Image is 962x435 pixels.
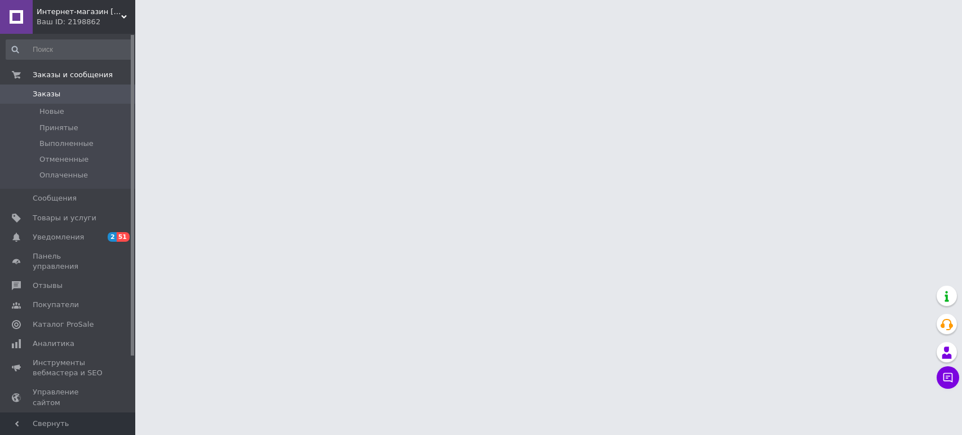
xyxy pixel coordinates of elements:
span: Отзывы [33,281,63,291]
span: 51 [117,232,130,242]
span: 2 [108,232,117,242]
span: Отмененные [39,154,88,165]
span: Панель управления [33,251,104,272]
button: Чат с покупателем [937,366,959,389]
span: Оплаченные [39,170,88,180]
span: Уведомления [33,232,84,242]
span: Принятые [39,123,78,133]
span: Покупатели [33,300,79,310]
span: Выполненные [39,139,94,149]
span: Аналитика [33,339,74,349]
span: Заказы и сообщения [33,70,113,80]
input: Поиск [6,39,132,60]
span: Инструменты вебмастера и SEO [33,358,104,378]
span: Сообщения [33,193,77,203]
span: Каталог ProSale [33,319,94,330]
span: Новые [39,106,64,117]
span: Управление сайтом [33,387,104,407]
span: Интернет-магазин bksport.com.ua [37,7,121,17]
div: Ваш ID: 2198862 [37,17,135,27]
span: Заказы [33,89,60,99]
span: Товары и услуги [33,213,96,223]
